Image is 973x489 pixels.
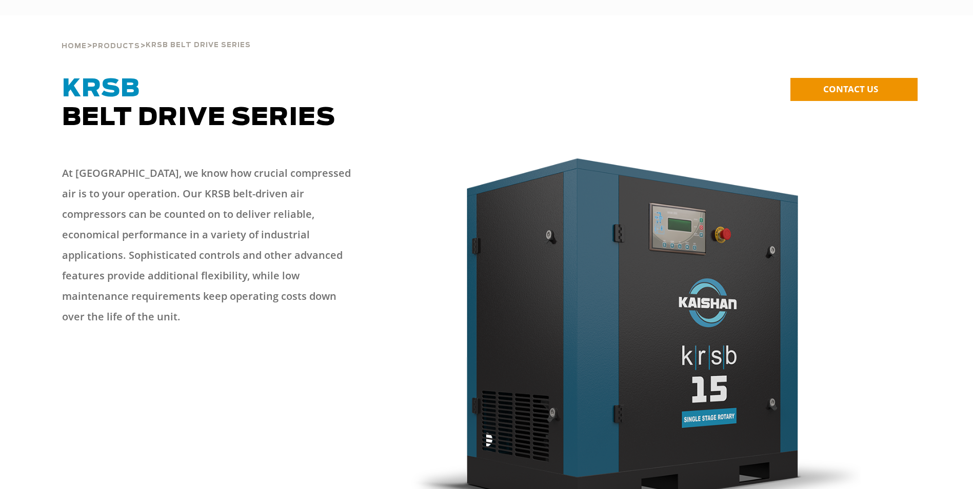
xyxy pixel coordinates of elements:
span: Home [62,43,87,50]
span: Belt Drive Series [62,77,335,130]
span: Products [92,43,140,50]
div: > > [62,15,251,54]
span: krsb belt drive series [146,42,251,49]
a: Products [92,41,140,50]
a: Home [62,41,87,50]
span: CONTACT US [823,83,878,95]
span: KRSB [62,77,140,101]
a: CONTACT US [790,78,918,101]
p: At [GEOGRAPHIC_DATA], we know how crucial compressed air is to your operation. Our KRSB belt-driv... [62,163,360,327]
